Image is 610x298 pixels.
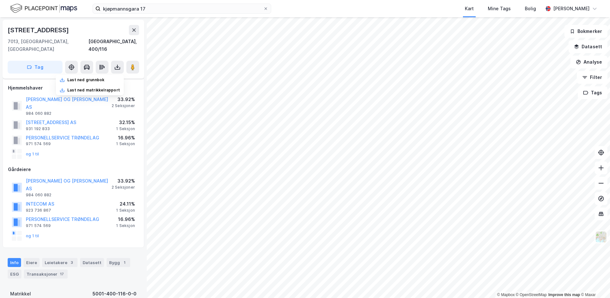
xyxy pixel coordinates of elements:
[8,38,88,53] div: 7013, [GEOGRAPHIC_DATA], [GEOGRAPHIC_DATA]
[100,4,263,13] input: Søk på adresse, matrikkel, gårdeiere, leietakere eller personer
[116,134,135,142] div: 16.96%
[26,141,51,146] div: 971 574 569
[67,77,104,82] div: Last ned grunnbok
[116,223,135,228] div: 1 Seksjon
[69,259,75,266] div: 3
[8,166,139,173] div: Gårdeiere
[24,258,40,267] div: Eiere
[116,126,135,131] div: 1 Seksjon
[116,200,135,208] div: 24.11%
[93,290,137,298] div: 5001-400-116-0-0
[516,293,547,297] a: OpenStreetMap
[42,258,78,267] div: Leietakere
[26,111,51,116] div: 984 060 882
[26,126,50,131] div: 931 192 833
[88,38,139,53] div: [GEOGRAPHIC_DATA], 400/116
[578,267,610,298] div: Kontrollprogram for chat
[8,61,63,74] button: Tag
[564,25,607,38] button: Bokmerker
[121,259,128,266] div: 1
[26,223,51,228] div: 971 574 569
[107,258,130,267] div: Bygg
[569,40,607,53] button: Datasett
[595,231,607,243] img: Z
[26,208,51,213] div: 923 736 867
[112,96,135,103] div: 33.92%
[116,208,135,213] div: 1 Seksjon
[525,5,536,12] div: Bolig
[59,271,65,277] div: 17
[465,5,474,12] div: Kart
[116,119,135,126] div: 32.15%
[8,25,70,35] div: [STREET_ADDRESS]
[577,71,607,84] button: Filter
[488,5,511,12] div: Mine Tags
[112,185,135,190] div: 2 Seksjoner
[116,216,135,223] div: 16.96%
[8,84,139,92] div: Hjemmelshaver
[10,290,31,298] div: Matrikkel
[116,141,135,146] div: 1 Seksjon
[8,258,21,267] div: Info
[67,88,120,93] div: Last ned matrikkelrapport
[497,293,515,297] a: Mapbox
[8,270,21,278] div: ESG
[553,5,590,12] div: [PERSON_NAME]
[26,192,51,198] div: 984 060 882
[10,3,77,14] img: logo.f888ab2527a4732fd821a326f86c7f29.svg
[578,267,610,298] iframe: Chat Widget
[112,103,135,108] div: 2 Seksjoner
[570,56,607,68] button: Analyse
[24,270,68,278] div: Transaksjoner
[112,177,135,185] div: 33.92%
[578,86,607,99] button: Tags
[548,293,580,297] a: Improve this map
[80,258,104,267] div: Datasett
